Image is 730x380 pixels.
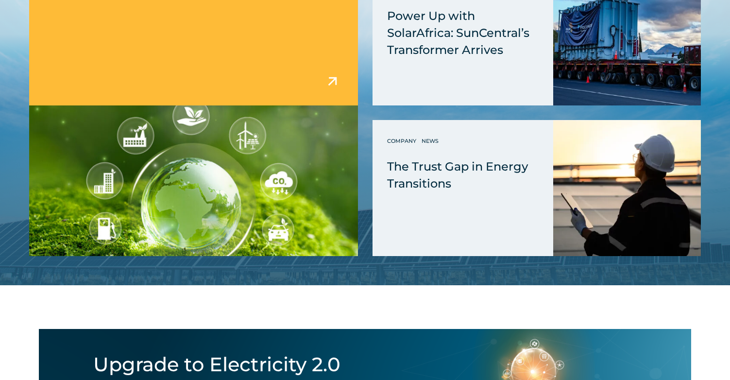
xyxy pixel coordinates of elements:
img: arrow icon [324,73,341,90]
img: The Trust Gap in Energy Transitions | SolarAfrica [553,120,701,256]
a: Company [387,136,419,146]
img: SolarAfrica Secures NERSA Trading Licence | SolarAfrica [29,105,358,256]
span: Power Up with SolarAfrica: SunCentral’s Transformer Arrives [387,9,529,57]
h4: Upgrade to Electricity 2.0 [93,353,340,375]
a: News [422,136,441,146]
span: The Trust Gap in Energy Transitions [387,159,528,190]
